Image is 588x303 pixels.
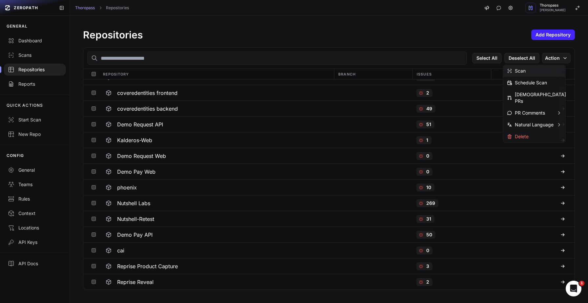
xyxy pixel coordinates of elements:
[507,110,545,116] div: PR Comments
[14,5,38,11] span: ZEROPATH
[531,30,575,40] button: Add Repository
[117,278,154,286] h3: Reprise Reveal
[106,5,129,11] a: Repositories
[99,195,334,211] button: Nutshell Labs
[7,103,43,108] p: QUICK ACTIONS
[507,79,547,86] div: Schedule Scan
[99,211,334,227] button: Nutshell-Retest
[426,200,435,206] p: 269
[412,69,491,79] div: Issues
[8,117,62,123] div: Start Scan
[83,227,575,242] div: Demo Pay API 50
[426,216,431,222] p: 31
[83,195,575,211] div: Nutshell Labs 269
[99,243,334,258] button: cai
[99,164,334,179] button: Demo Pay Web
[83,148,575,163] div: Demo Request Web 0
[8,210,62,217] div: Context
[8,37,62,44] div: Dashboard
[426,90,429,96] p: 2
[8,225,62,231] div: Locations
[99,180,334,195] button: phoenix
[83,132,575,148] div: Kalderos-Web 1
[117,89,178,97] h3: coveredentities frontend
[8,239,62,246] div: API Keys
[83,179,575,195] div: phoenix 10
[75,5,95,11] a: Thoropass
[426,121,431,128] p: 51
[334,69,412,79] div: Branch
[117,231,153,239] h3: Demo Pay API
[75,5,129,11] nav: breadcrumb
[99,85,334,100] button: coveredentities frontend
[426,153,429,159] p: 0
[426,105,432,112] p: 49
[426,279,429,285] p: 2
[83,85,575,100] div: coveredentities frontend 2
[556,122,561,127] svg: chevron right,
[99,132,334,148] button: Kalderos-Web
[83,211,575,227] div: Nutshell-Retest 31
[8,181,62,188] div: Teams
[117,262,178,270] h3: Reprise Product Capture
[579,281,584,286] span: 1
[542,53,571,63] button: Action
[556,110,561,116] svg: chevron right,
[7,153,24,158] p: CONFIG
[117,105,178,113] h3: coveredentities backend
[426,184,431,191] p: 10
[117,120,163,128] h3: Demo Request API
[507,91,566,104] div: [DEMOGRAPHIC_DATA] PRs
[83,274,575,290] div: Reprise Reveal 2
[99,258,334,274] button: Reprise Product Capture
[117,199,150,207] h3: Nutshell Labs
[566,281,581,296] iframe: Intercom live chat
[117,247,124,254] h3: cai
[83,258,575,274] div: Reprise Product Capture 3
[8,81,62,87] div: Reports
[507,121,554,128] div: Natural Language
[83,163,575,179] div: Demo Pay Web 0
[7,24,28,29] p: GENERAL
[99,227,334,242] button: Demo Pay API
[426,137,428,143] p: 1
[507,68,526,74] div: Scan
[426,168,429,175] p: 0
[99,69,334,79] div: Repository
[8,131,62,138] div: New Repo
[117,184,137,191] h3: phoenix
[8,196,62,202] div: Rules
[504,53,539,63] button: Deselect All
[540,4,566,7] span: Thoropass
[117,152,166,160] h3: Demo Request Web
[8,260,62,267] div: API Docs
[83,100,575,116] div: coveredentities backend 49
[540,9,566,12] span: [PERSON_NAME]
[99,274,334,290] button: Reprise Reveal
[117,215,154,223] h3: Nutshell-Retest
[117,136,152,144] h3: Kalderos-Web
[426,247,429,254] p: 0
[503,65,566,143] div: Action
[99,101,334,116] button: coveredentities backend
[3,3,54,13] a: ZEROPATH
[99,117,334,132] button: Demo Request API
[507,133,529,140] div: Delete
[98,6,103,10] svg: chevron right,
[83,242,575,258] div: cai 0
[8,52,62,58] div: Scans
[83,29,143,41] h1: Repositories
[426,263,429,270] p: 3
[8,66,62,73] div: Repositories
[472,53,502,63] button: Select All
[99,148,334,163] button: Demo Request Web
[83,116,575,132] div: Demo Request API 51
[426,231,432,238] p: 50
[117,168,156,176] h3: Demo Pay Web
[8,167,62,173] div: General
